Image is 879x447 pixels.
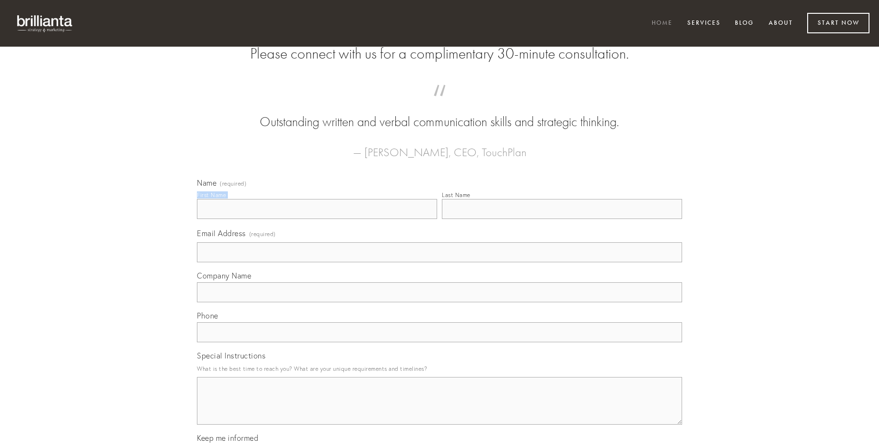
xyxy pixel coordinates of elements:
[807,13,869,33] a: Start Now
[212,131,667,162] figcaption: — [PERSON_NAME], CEO, TouchPlan
[212,94,667,131] blockquote: Outstanding written and verbal communication skills and strategic thinking.
[729,16,760,31] a: Blog
[645,16,679,31] a: Home
[442,191,470,199] div: Last Name
[197,191,226,199] div: First Name
[762,16,799,31] a: About
[197,311,218,320] span: Phone
[197,228,246,238] span: Email Address
[681,16,727,31] a: Services
[249,228,276,240] span: (required)
[197,433,258,443] span: Keep me informed
[197,362,682,375] p: What is the best time to reach you? What are your unique requirements and timelines?
[212,94,667,113] span: “
[197,178,216,188] span: Name
[197,351,265,360] span: Special Instructions
[197,271,251,280] span: Company Name
[10,10,81,37] img: brillianta - research, strategy, marketing
[220,181,246,187] span: (required)
[197,45,682,63] h2: Please connect with us for a complimentary 30-minute consultation.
